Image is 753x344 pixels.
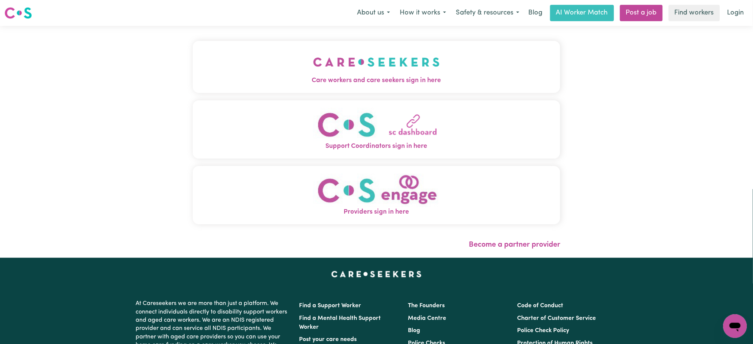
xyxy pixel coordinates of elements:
button: Support Coordinators sign in here [193,100,561,159]
button: About us [352,5,395,21]
a: Code of Conduct [517,303,563,309]
a: Media Centre [408,315,447,321]
a: Blog [408,328,421,334]
iframe: Button to launch messaging window [723,314,747,338]
a: Post your care needs [299,337,357,343]
a: The Founders [408,303,445,309]
button: Care workers and care seekers sign in here [193,41,561,93]
a: Find a Support Worker [299,303,361,309]
button: How it works [395,5,451,21]
button: Safety & resources [451,5,524,21]
a: Login [723,5,749,21]
a: Blog [524,5,547,21]
img: Careseekers logo [4,6,32,20]
a: Find workers [669,5,720,21]
a: Become a partner provider [469,241,560,249]
span: Care workers and care seekers sign in here [193,76,561,85]
a: Charter of Customer Service [517,315,596,321]
span: Support Coordinators sign in here [193,142,561,151]
span: Providers sign in here [193,207,561,217]
a: Careseekers home page [331,271,422,277]
a: Careseekers logo [4,4,32,22]
a: Find a Mental Health Support Worker [299,315,381,330]
a: Post a job [620,5,663,21]
a: AI Worker Match [550,5,614,21]
button: Providers sign in here [193,166,561,224]
a: Police Check Policy [517,328,569,334]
